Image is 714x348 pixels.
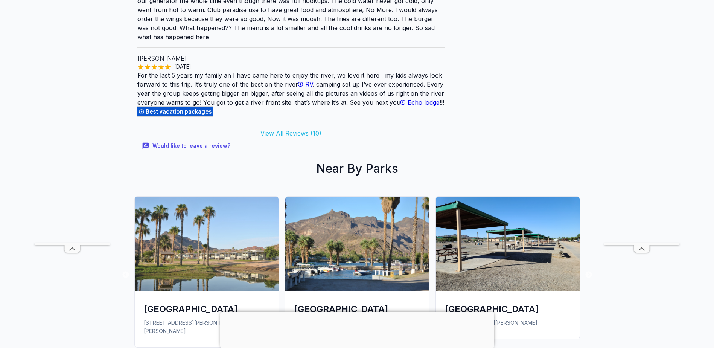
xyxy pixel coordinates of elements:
div: Best vacation packages [137,106,213,117]
div: [GEOGRAPHIC_DATA] [144,303,269,315]
a: Echo lodge [400,99,440,106]
h2: Near By Parks [131,160,583,178]
a: View All Reviews (10) [260,130,321,137]
a: La Paz County Park[GEOGRAPHIC_DATA][STREET_ADDRESS][PERSON_NAME] [432,196,583,345]
p: For the last 5 years my family an I have came here to enjoy the river, we love it here , my kids ... [137,71,445,117]
div: [GEOGRAPHIC_DATA] [294,303,420,315]
span: Best vacation packages [146,108,214,115]
a: RV [298,81,313,88]
button: Previous [122,271,129,279]
p: [STREET_ADDRESS][PERSON_NAME] [445,319,571,327]
iframe: Advertisement [35,17,110,243]
a: Castle Rock Shores Resort[GEOGRAPHIC_DATA]5220 AZ-[GEOGRAPHIC_DATA][PERSON_NAME] [282,196,432,345]
span: RV [305,81,313,88]
div: [GEOGRAPHIC_DATA] [445,303,571,315]
iframe: Advertisement [220,312,494,346]
iframe: Advertisement [604,17,679,243]
span: [DATE] [171,63,194,70]
img: Castle Rock Shores Resort [285,197,429,291]
img: River Lodge Resort [135,197,279,291]
span: Echo lodge [408,99,440,106]
button: Would like to leave a review? [137,138,236,154]
p: [PERSON_NAME] [137,54,445,63]
img: La Paz County Park [436,197,580,291]
button: Next [585,271,592,279]
p: [STREET_ADDRESS][PERSON_NAME][PERSON_NAME] [144,319,269,335]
